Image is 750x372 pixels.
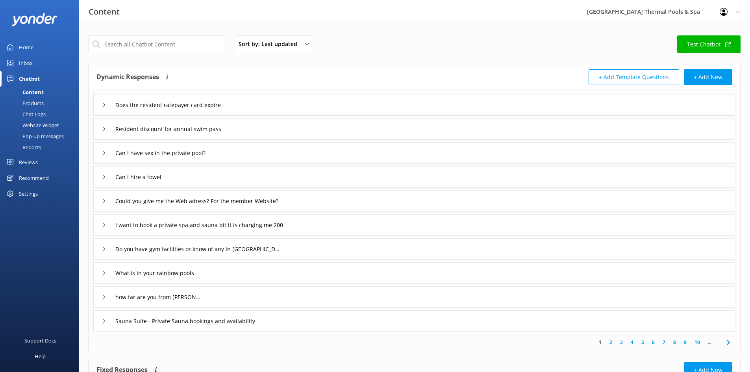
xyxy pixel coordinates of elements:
[704,339,715,346] span: ...
[680,339,691,346] a: 9
[88,35,226,53] input: Search all Chatbot Content
[19,71,40,87] div: Chatbot
[96,69,159,85] h4: Dynamic Responses
[595,339,606,346] a: 1
[627,339,637,346] a: 4
[691,339,704,346] a: 10
[5,120,79,131] a: Website Widget
[669,339,680,346] a: 8
[35,348,46,364] div: Help
[5,87,79,98] a: Content
[239,40,302,48] span: Sort by: Last updated
[19,154,38,170] div: Reviews
[5,109,46,120] div: Chat Logs
[5,120,59,131] div: Website Widget
[19,170,49,186] div: Recommend
[637,339,648,346] a: 5
[12,13,57,26] img: yonder-white-logo.png
[19,55,33,71] div: Inbox
[5,131,64,142] div: Pop-up messages
[24,333,56,348] div: Support Docs
[5,109,79,120] a: Chat Logs
[5,87,44,98] div: Content
[19,186,38,202] div: Settings
[19,39,33,55] div: Home
[89,6,120,18] h3: Content
[5,98,44,109] div: Products
[589,69,679,85] button: + Add Template Questions
[616,339,627,346] a: 3
[606,339,616,346] a: 2
[677,35,741,53] a: Test Chatbot
[684,69,732,85] button: + Add New
[5,131,79,142] a: Pop-up messages
[659,339,669,346] a: 7
[5,98,79,109] a: Products
[5,142,79,153] a: Reports
[648,339,659,346] a: 6
[5,142,41,153] div: Reports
